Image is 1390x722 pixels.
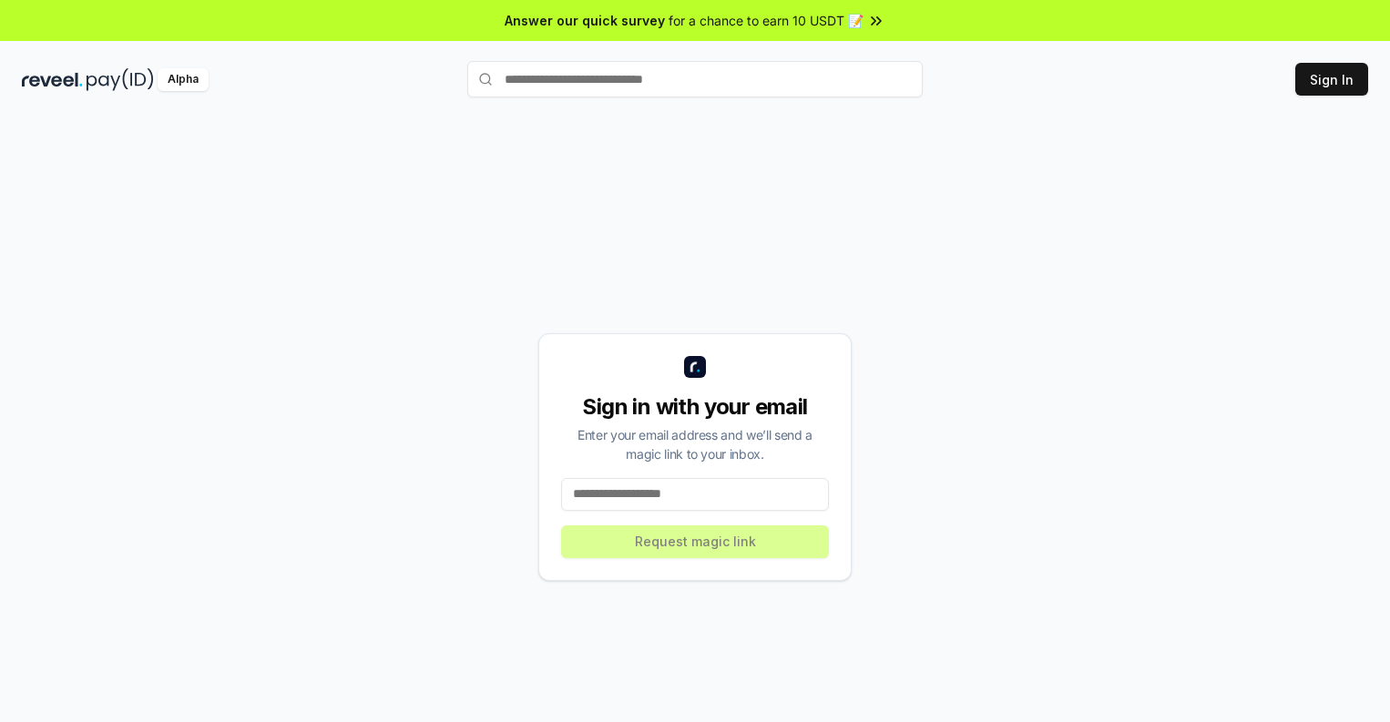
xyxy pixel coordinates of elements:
[684,356,706,378] img: logo_small
[505,11,665,30] span: Answer our quick survey
[561,425,829,463] div: Enter your email address and we’ll send a magic link to your inbox.
[22,68,83,91] img: reveel_dark
[158,68,209,91] div: Alpha
[1295,63,1368,96] button: Sign In
[87,68,154,91] img: pay_id
[669,11,864,30] span: for a chance to earn 10 USDT 📝
[561,392,829,422] div: Sign in with your email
